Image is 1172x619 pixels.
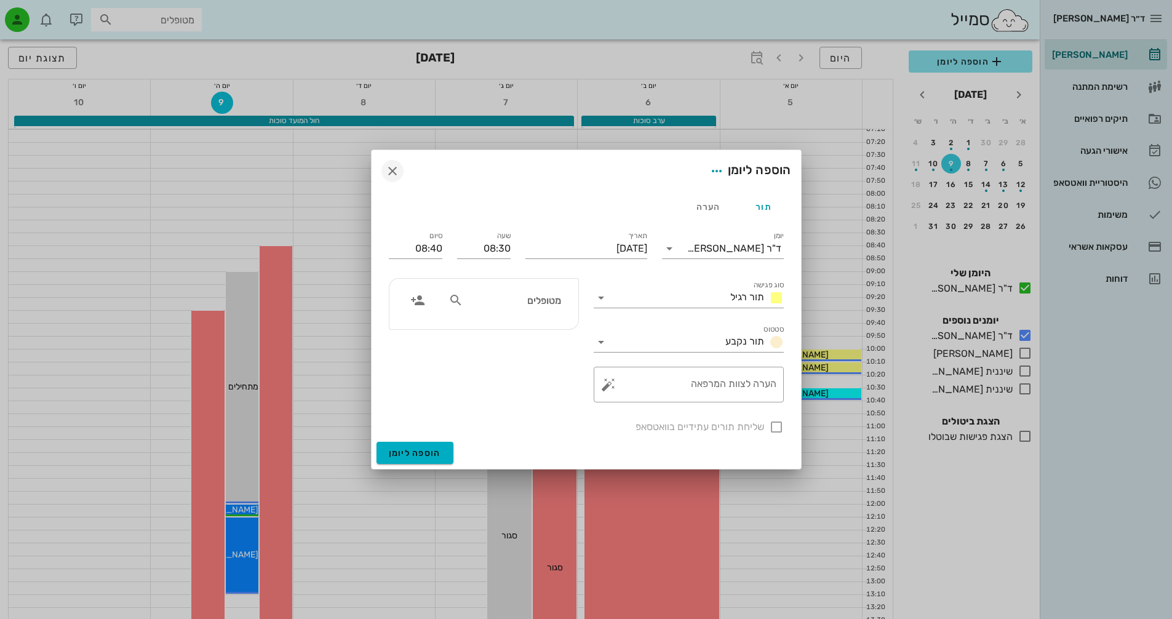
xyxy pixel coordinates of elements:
div: תור [736,192,791,222]
label: סיום [429,231,442,241]
span: הוספה ליומן [389,448,441,458]
label: תאריך [628,231,647,241]
label: סטטוס [763,325,784,334]
label: שעה [496,231,511,241]
div: סטטוסתור נקבע [594,332,784,352]
div: הערה [680,192,736,222]
label: סוג פגישה [753,281,784,290]
div: הוספה ליומן [706,160,791,182]
div: ד"ר [PERSON_NAME] [687,243,781,254]
div: יומןד"ר [PERSON_NAME] [662,239,784,258]
div: סוג פגישהתור רגיל [594,288,784,308]
button: הוספה ליומן [377,442,453,464]
label: יומן [773,231,784,241]
span: תור רגיל [730,291,764,303]
span: תור נקבע [725,335,764,347]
